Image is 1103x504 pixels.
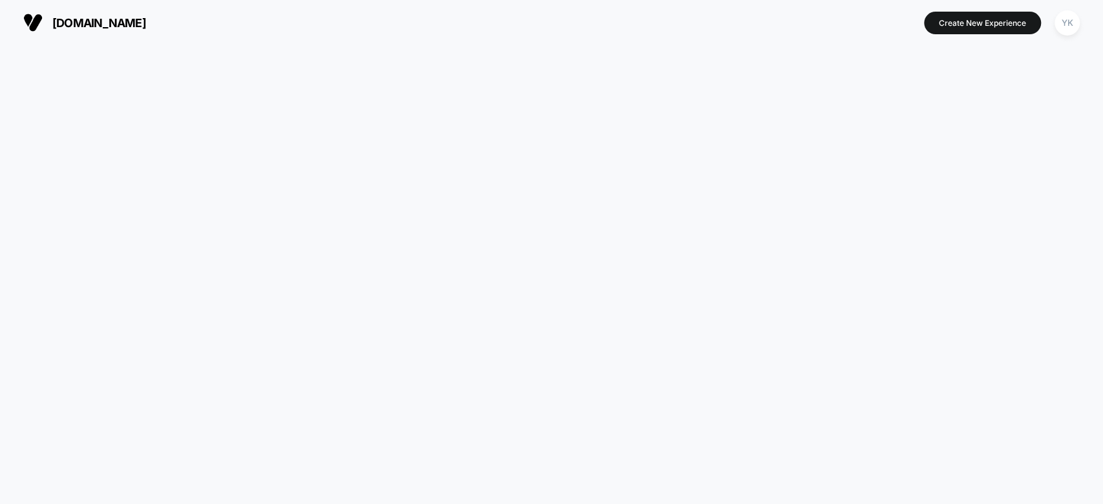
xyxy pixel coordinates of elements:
div: YK [1055,10,1080,36]
img: Visually logo [23,13,43,32]
span: [DOMAIN_NAME] [52,16,146,30]
button: YK [1051,10,1084,36]
button: Create New Experience [924,12,1041,34]
button: [DOMAIN_NAME] [19,12,150,33]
